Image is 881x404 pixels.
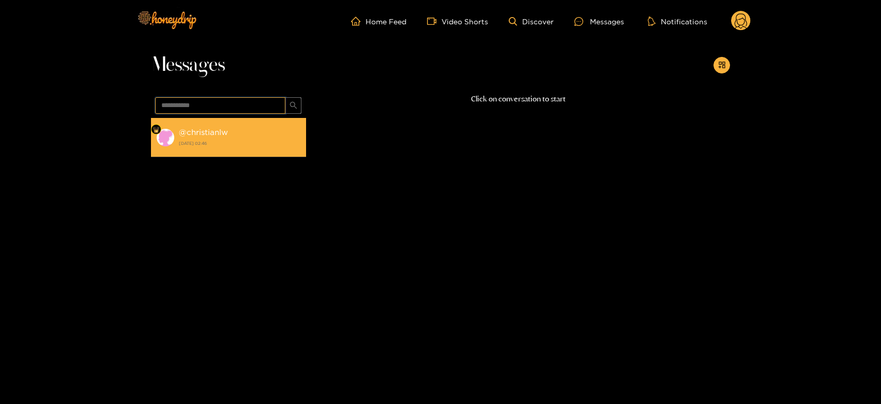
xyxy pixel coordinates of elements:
[351,17,406,26] a: Home Feed
[151,53,225,78] span: Messages
[179,139,301,148] strong: [DATE] 02:46
[718,61,726,70] span: appstore-add
[645,16,710,26] button: Notifications
[156,128,175,147] img: conversation
[427,17,488,26] a: Video Shorts
[179,128,228,137] strong: @ christianlw
[713,57,730,73] button: appstore-add
[427,17,442,26] span: video-camera
[574,16,624,27] div: Messages
[290,101,297,110] span: search
[285,97,301,114] button: search
[509,17,554,26] a: Discover
[351,17,366,26] span: home
[153,127,159,133] img: Fan Level
[306,93,730,105] p: Click on conversation to start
